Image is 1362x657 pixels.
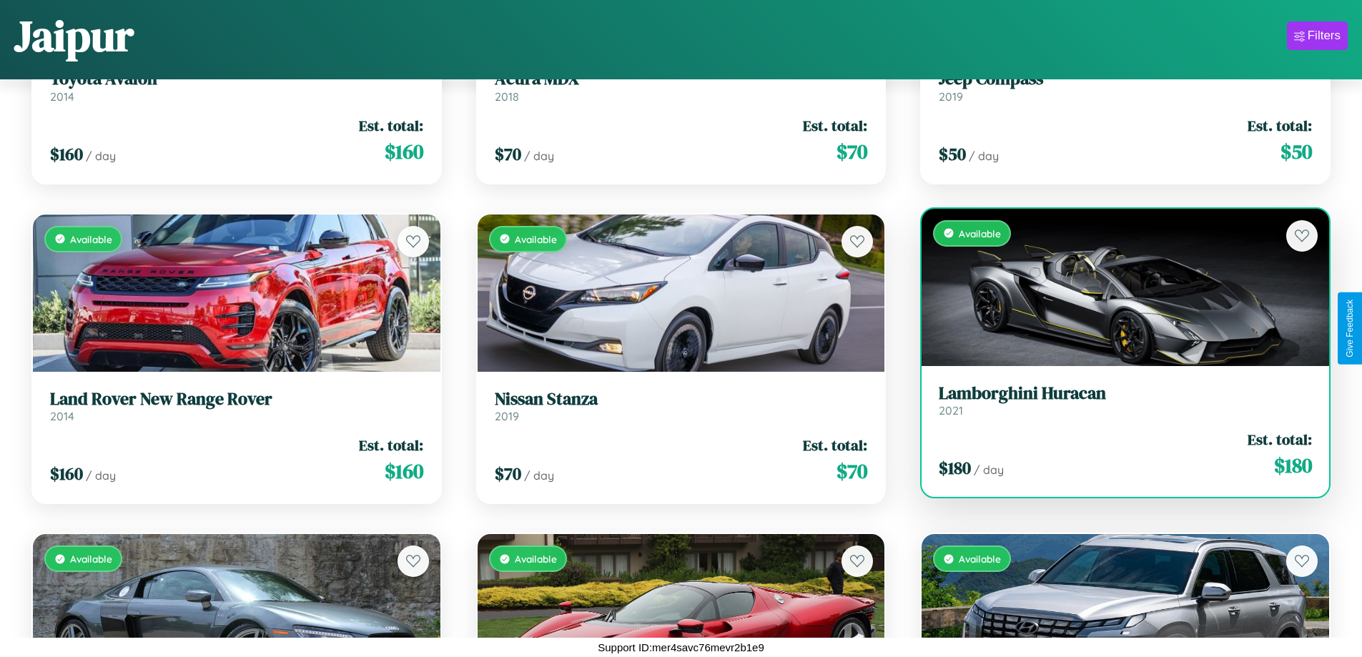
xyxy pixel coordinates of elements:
span: Available [70,233,112,245]
a: Land Rover New Range Rover2014 [50,389,423,424]
span: 2018 [495,89,519,104]
a: Lamborghini Huracan2021 [939,383,1312,418]
span: $ 160 [385,137,423,166]
span: $ 70 [495,462,521,485]
p: Support ID: mer4savc76mevr2b1e9 [598,638,764,657]
span: 2019 [939,89,963,104]
span: / day [86,468,116,483]
span: Est. total: [359,435,423,455]
button: Filters [1287,21,1348,50]
span: $ 50 [1280,137,1312,166]
span: $ 50 [939,142,966,166]
span: / day [524,468,554,483]
span: $ 70 [837,137,867,166]
span: / day [524,149,554,163]
span: Est. total: [1248,115,1312,136]
div: Give Feedback [1345,300,1355,357]
span: Est. total: [803,435,867,455]
span: Available [515,233,557,245]
div: Filters [1308,29,1341,43]
a: Jeep Compass2019 [939,69,1312,104]
span: Available [959,553,1001,565]
span: $ 180 [1274,451,1312,480]
span: $ 160 [385,457,423,485]
span: 2014 [50,89,74,104]
span: $ 160 [50,142,83,166]
span: / day [86,149,116,163]
span: Est. total: [1248,429,1312,450]
span: Available [515,553,557,565]
h3: Land Rover New Range Rover [50,389,423,410]
span: $ 180 [939,456,971,480]
h3: Lamborghini Huracan [939,383,1312,404]
span: $ 70 [837,457,867,485]
a: Acura MDX2018 [495,69,868,104]
span: / day [974,463,1004,477]
span: Available [959,227,1001,239]
h3: Nissan Stanza [495,389,868,410]
span: 2019 [495,409,519,423]
h3: Toyota Avalon [50,69,423,89]
span: Available [70,553,112,565]
span: / day [969,149,999,163]
span: 2021 [939,403,963,418]
span: $ 160 [50,462,83,485]
span: Est. total: [359,115,423,136]
a: Nissan Stanza2019 [495,389,868,424]
h3: Jeep Compass [939,69,1312,89]
span: Est. total: [803,115,867,136]
span: $ 70 [495,142,521,166]
h1: Jaipur [14,6,134,65]
a: Toyota Avalon2014 [50,69,423,104]
h3: Acura MDX [495,69,868,89]
span: 2014 [50,409,74,423]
